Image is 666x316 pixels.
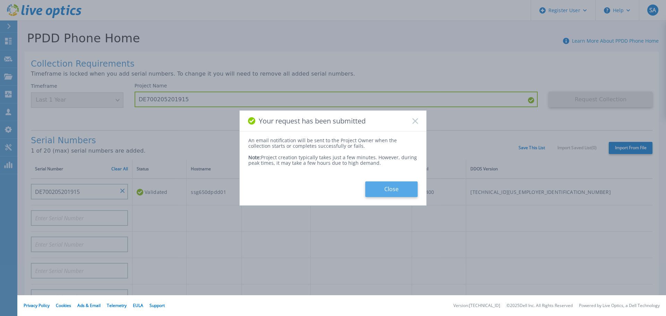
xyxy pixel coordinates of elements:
a: Ads & Email [77,302,101,308]
li: Powered by Live Optics, a Dell Technology [579,304,660,308]
span: Your request has been submitted [259,117,366,125]
button: Close [365,181,418,197]
span: Note: [248,154,261,161]
a: Privacy Policy [24,302,50,308]
a: Telemetry [107,302,127,308]
div: Project creation typically takes just a few minutes. However, during peak times, it may take a fe... [248,149,418,166]
li: Version: [TECHNICAL_ID] [453,304,500,308]
a: Support [150,302,165,308]
a: EULA [133,302,143,308]
a: Cookies [56,302,71,308]
li: © 2025 Dell Inc. All Rights Reserved [506,304,573,308]
div: An email notification will be sent to the Project Owner when the collection starts or completes s... [248,138,418,149]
